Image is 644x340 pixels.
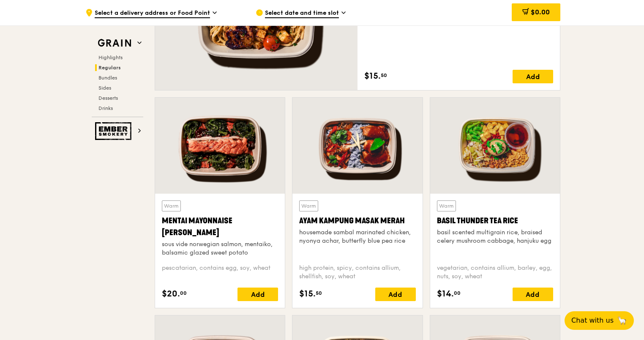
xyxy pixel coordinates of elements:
div: Add [513,70,553,83]
span: $15. [364,70,381,82]
span: Desserts [98,95,118,101]
div: Warm [299,200,318,211]
div: Add [237,288,278,301]
span: $20. [162,288,180,300]
div: Warm [162,200,181,211]
span: Regulars [98,65,121,71]
div: Warm [437,200,456,211]
span: Select a delivery address or Food Point [95,9,210,18]
div: pescatarian, contains egg, soy, wheat [162,264,278,281]
span: $0.00 [531,8,550,16]
span: $15. [299,288,316,300]
span: Chat with us [571,315,614,326]
div: high protein, spicy, contains allium, shellfish, soy, wheat [299,264,415,281]
span: Drinks [98,105,113,111]
span: Highlights [98,55,123,60]
img: Ember Smokery web logo [95,122,134,140]
span: 00 [454,290,461,296]
div: Add [513,288,553,301]
div: Add [375,288,416,301]
span: 🦙 [617,315,627,326]
div: basil scented multigrain rice, braised celery mushroom cabbage, hanjuku egg [437,228,553,245]
div: vegetarian, contains allium, barley, egg, nuts, soy, wheat [437,264,553,281]
button: Chat with us🦙 [565,311,634,330]
span: Bundles [98,75,117,81]
div: housemade sambal marinated chicken, nyonya achar, butterfly blue pea rice [299,228,415,245]
span: 50 [381,72,387,79]
span: 50 [316,290,322,296]
span: Select date and time slot [265,9,339,18]
div: Mentai Mayonnaise [PERSON_NAME] [162,215,278,239]
div: sous vide norwegian salmon, mentaiko, balsamic glazed sweet potato [162,240,278,257]
span: 00 [180,290,187,296]
div: Basil Thunder Tea Rice [437,215,553,227]
span: Sides [98,85,111,91]
span: $14. [437,288,454,300]
img: Grain web logo [95,36,134,51]
div: Ayam Kampung Masak Merah [299,215,415,227]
